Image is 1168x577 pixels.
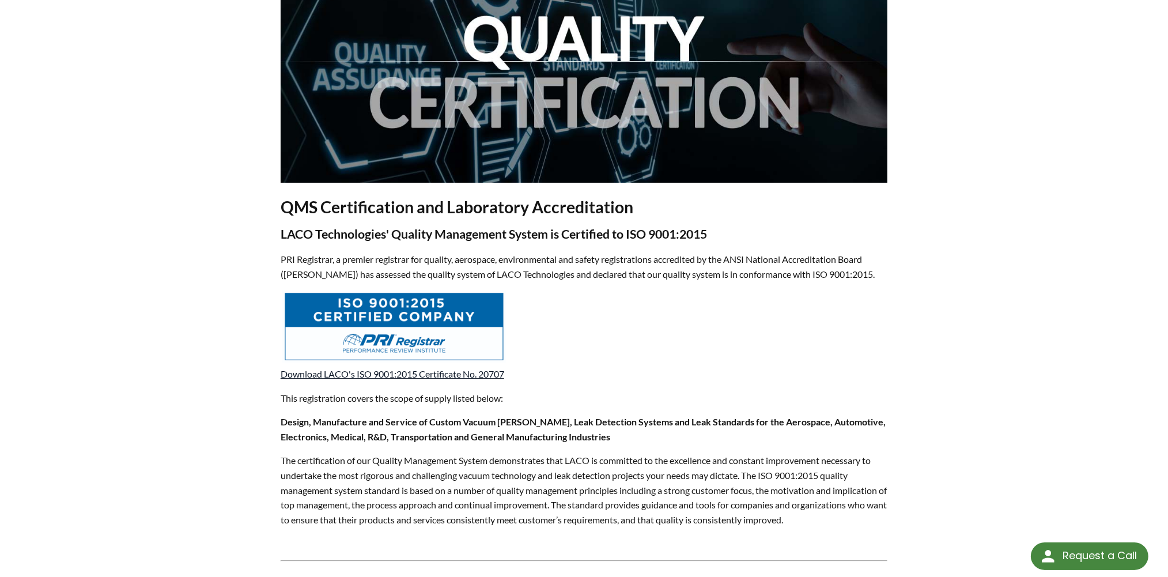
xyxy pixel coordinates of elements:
[281,391,887,406] p: This registration covers the scope of supply listed below:
[281,416,886,442] strong: Design, Manufacture and Service of Custom Vacuum [PERSON_NAME], Leak Detection Systems and Leak S...
[1031,542,1148,570] div: Request a Call
[281,227,887,243] h3: LACO Technologies' Quality Management System is Certified to ISO 9001:2015
[1063,542,1137,569] div: Request a Call
[282,291,506,363] img: PRI_Programs_Registrar_Certified_ISO9001_4c.jpg
[281,453,887,527] p: The certification of our Quality Management System demonstrates that LACO is committed to the exc...
[281,197,887,218] h2: QMS Certification and Laboratory Accreditation
[281,252,887,281] p: PRI Registrar, a premier registrar for quality, aerospace, environmental and safety registrations...
[1039,547,1057,565] img: round button
[281,368,504,379] a: Download LACO's ISO 9001:2015 Certificate No. 20707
